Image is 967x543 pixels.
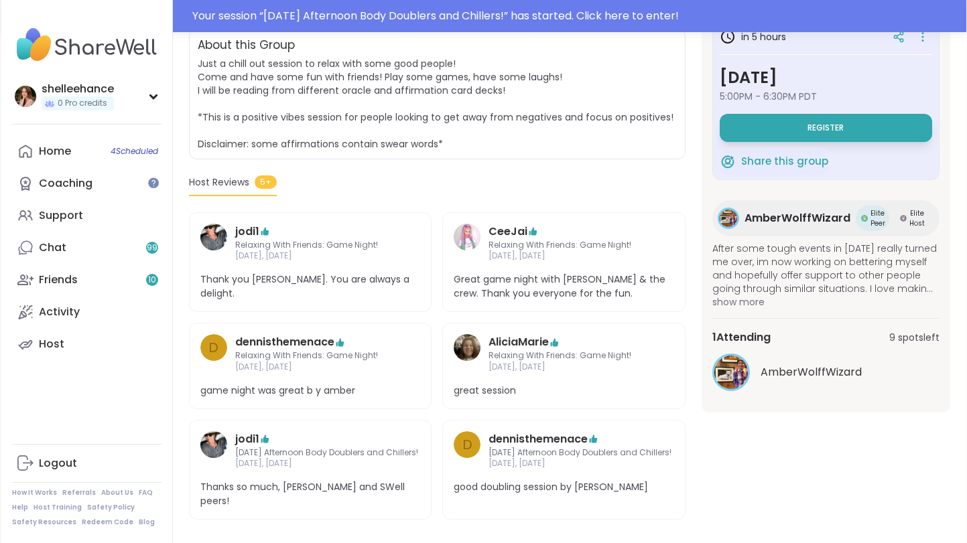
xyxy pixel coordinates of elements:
[255,175,277,189] span: 5+
[148,275,156,286] span: 10
[139,488,153,497] a: FAQ
[111,146,158,157] span: 4 Scheduled
[489,362,639,373] span: [DATE], [DATE]
[489,240,639,251] span: Relaxing With Friends: Game Night!
[39,337,64,352] div: Host
[12,518,76,527] a: Safety Resources
[148,177,159,188] iframe: Spotlight
[489,431,588,447] a: dennisthemenace
[200,480,421,508] span: Thanks so much, [PERSON_NAME] and SWell peers!
[39,273,78,287] div: Friends
[235,224,259,240] a: jodi1
[39,456,77,471] div: Logout
[12,135,162,167] a: Home4Scheduled
[12,21,162,68] img: ShareWell Nav Logo
[900,215,907,222] img: Elite Host
[200,224,227,262] a: jodi1
[489,334,549,350] a: AliciaMarie
[12,296,162,328] a: Activity
[189,175,249,189] span: Host Reviews
[42,82,114,96] div: shelleehance
[87,503,135,512] a: Safety Policy
[489,224,527,240] a: CeeJai
[12,264,162,296] a: Friends10
[200,431,227,470] a: jodi1
[39,176,92,191] div: Coaching
[454,224,480,250] img: CeeJai
[720,147,828,175] button: Share this group
[58,98,107,109] span: 0 Pro credits
[208,337,218,358] span: d
[489,250,639,262] span: [DATE], [DATE]
[235,334,334,350] a: dennisthemenace
[200,273,421,301] span: Thank you [PERSON_NAME]. You are always a delight.
[489,458,671,469] span: [DATE], [DATE]
[12,447,162,479] a: Logout
[714,356,748,389] img: AmberWolffWizard
[462,435,472,455] span: d
[235,431,259,447] a: jodi1
[720,153,736,169] img: ShareWell Logomark
[712,329,771,345] span: 1 Attending
[34,503,82,512] a: Host Training
[454,334,480,361] img: AliciaMarie
[454,273,674,301] span: Great game night with [PERSON_NAME] & the crew. Thank you everyone for the fun.
[147,242,157,254] span: 99
[12,328,162,360] a: Host
[808,123,844,133] span: Register
[454,431,480,470] a: d
[720,29,786,45] h3: in 5 hours
[62,488,96,497] a: Referrals
[235,458,418,469] span: [DATE], [DATE]
[15,86,36,107] img: shelleehance
[489,350,639,362] span: Relaxing With Friends: Game Night!
[39,144,71,159] div: Home
[235,447,418,459] span: [DATE] Afternoon Body Doublers and Chillers!
[712,242,940,295] span: After some tough events in [DATE] really turned me over, im now working on bettering myself and h...
[712,354,940,391] a: AmberWolffWizardAmberWolffWizard
[761,364,862,380] span: AmberWolffWizard
[12,503,28,512] a: Help
[200,384,421,398] span: game night was great b y amber
[39,208,83,223] div: Support
[720,210,737,227] img: AmberWolffWizard
[235,250,386,262] span: [DATE], [DATE]
[720,114,932,142] button: Register
[712,295,940,309] span: show more
[200,334,227,373] a: d
[454,384,674,398] span: great session
[889,331,940,345] span: 9 spots left
[39,240,66,255] div: Chat
[712,200,940,236] a: AmberWolffWizardAmberWolffWizardElite PeerElite PeerElite HostElite Host
[12,488,57,497] a: How It Works
[861,215,868,222] img: Elite Peer
[235,362,386,373] span: [DATE], [DATE]
[12,232,162,264] a: Chat99
[198,37,295,54] h2: About this Group
[39,305,80,319] div: Activity
[745,210,850,226] span: AmberWolffWizard
[200,431,227,458] img: jodi1
[139,518,155,527] a: Blog
[200,224,227,250] img: jodi1
[720,90,932,103] span: 5:00PM - 6:30PM PDT
[741,154,828,169] span: Share this group
[454,480,674,494] span: good doubling session by [PERSON_NAME]
[101,488,133,497] a: About Us
[12,167,162,200] a: Coaching
[192,8,958,24] div: Your session “ [DATE] Afternoon Body Doublers and Chillers! ” has started. Click here to enter!
[720,66,932,90] h3: [DATE]
[82,518,133,527] a: Redeem Code
[198,57,673,151] span: Just a chill out session to relax with some good people! Come and have some fun with friends! Pla...
[12,200,162,232] a: Support
[235,240,386,251] span: Relaxing With Friends: Game Night!
[871,208,885,228] span: Elite Peer
[454,334,480,373] a: AliciaMarie
[909,208,925,228] span: Elite Host
[454,224,480,262] a: CeeJai
[489,447,671,459] span: [DATE] Afternoon Body Doublers and Chillers!
[235,350,386,362] span: Relaxing With Friends: Game Night!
